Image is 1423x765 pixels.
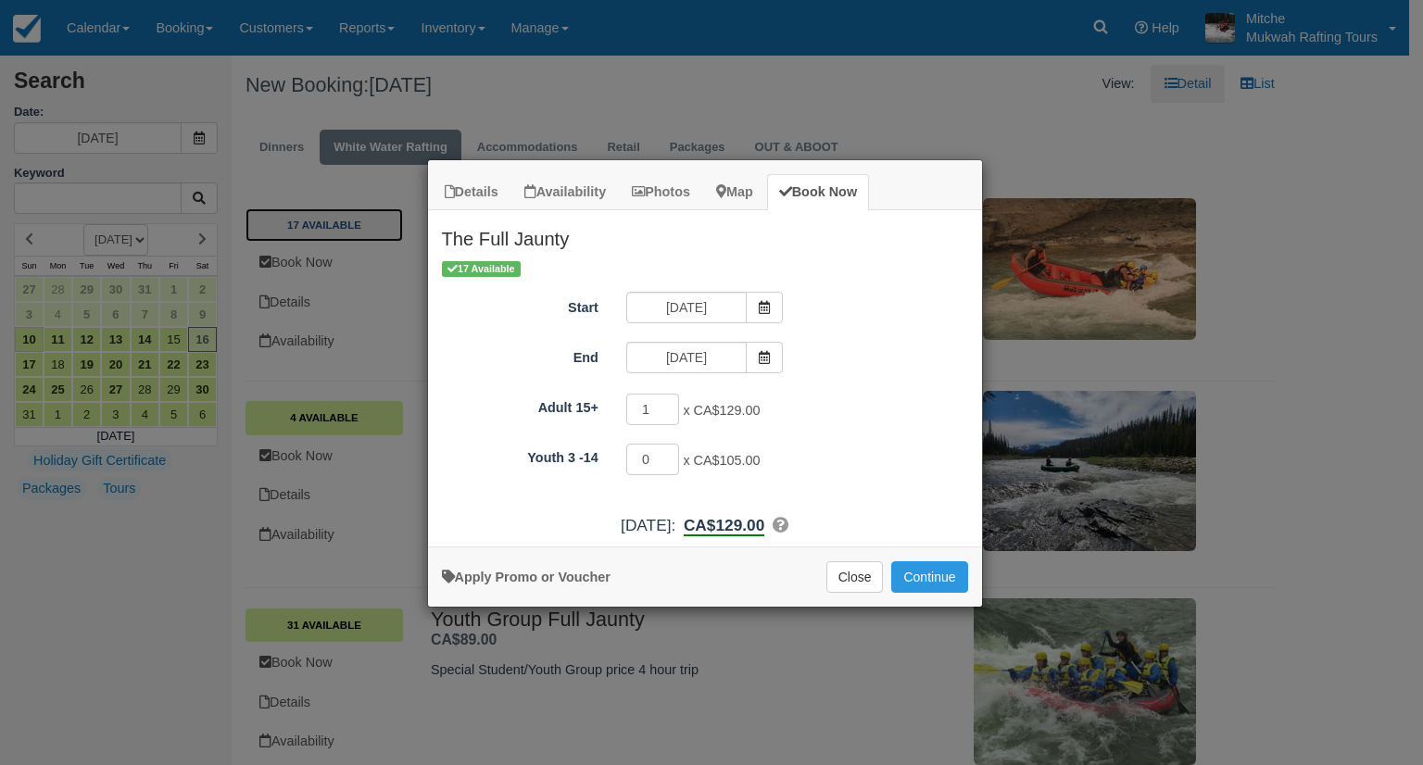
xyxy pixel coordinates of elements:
[626,394,680,425] input: Adult 15+
[428,210,982,258] h2: The Full Jaunty
[433,174,510,210] a: Details
[428,392,612,418] label: Adult 15+
[428,342,612,368] label: End
[626,444,680,475] input: Youth 3 -14
[620,174,702,210] a: Photos
[704,174,765,210] a: Map
[684,516,764,536] b: CA$129.00
[428,210,982,537] div: Item Modal
[767,174,869,210] a: Book Now
[442,570,611,584] a: Apply Voucher
[428,292,612,318] label: Start
[683,453,760,468] span: x CA$105.00
[891,561,967,593] button: Add to Booking
[428,442,612,468] label: Youth 3 -14
[428,514,982,537] div: :
[621,516,671,534] span: [DATE]
[683,403,760,418] span: x CA$129.00
[826,561,884,593] button: Close
[442,261,521,277] span: 17 Available
[512,174,618,210] a: Availability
